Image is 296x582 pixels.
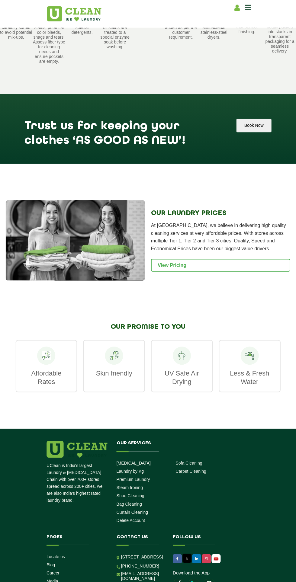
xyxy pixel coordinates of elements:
[33,17,66,65] p: Garment is inspected for stains, potential color bleeds, snags and tears. Assess fiber type for c...
[175,461,202,466] a: Sofa Cleaning
[47,535,103,545] h4: Pages
[158,370,206,386] p: UV Safe Air Drying
[6,201,145,281] img: Laundry Service
[117,510,148,515] a: Curtain Cleaning
[117,461,151,466] a: [MEDICAL_DATA]
[236,120,271,133] button: Book Now
[121,554,164,561] p: [STREET_ADDRESS]
[117,469,144,474] a: Laundry by Kg
[47,571,60,575] a: Career
[117,485,143,490] a: Steam Ironing
[117,518,145,523] a: Delete Account
[47,441,108,458] img: logo.png
[117,502,142,507] a: Bag Cleaning
[212,556,220,562] img: UClean Laundry and Dry Cleaning
[47,8,101,23] img: UClean Laundry and Dry Cleaning
[173,570,210,575] a: Download the App
[151,260,290,272] a: View Pricing
[151,210,290,218] h2: OUR LAUNDRY PRICES
[117,535,164,545] h4: Contact us
[117,441,235,452] h4: Our Services
[175,469,206,474] a: Carpet Cleaning
[173,535,229,545] h4: Follow us
[23,370,71,386] p: Affordable Rates
[121,571,164,581] a: [EMAIL_ADDRESS][DOMAIN_NAME]
[16,324,280,331] h2: OUR PROMISE TO YOU
[47,462,108,504] p: UClean is India's largest Laundry & [MEDICAL_DATA] Chain with over 700+ stores spread across 200+...
[263,11,296,55] p: Clean washed and ironed clothes are neatly packed into stacks in transparent packaging for a seam...
[121,564,159,568] a: [PHONE_NUMBER]
[90,370,138,378] p: Skin friendly
[47,562,55,567] a: Blog
[47,554,65,559] a: Locate us
[225,370,274,386] p: Less & Fresh Water
[25,120,223,140] h1: Trust us for keeping your clothes ‘AS GOOD AS NEW’!
[151,222,290,253] p: At [GEOGRAPHIC_DATA], we believe in delivering high quality cleaning services at very affordable ...
[99,17,132,50] p: Clothes with extra soiling and oil stains are treated to a special enzyme soak before washing.
[117,494,144,498] a: Shoe Cleaning
[117,477,150,482] a: Premium Laundry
